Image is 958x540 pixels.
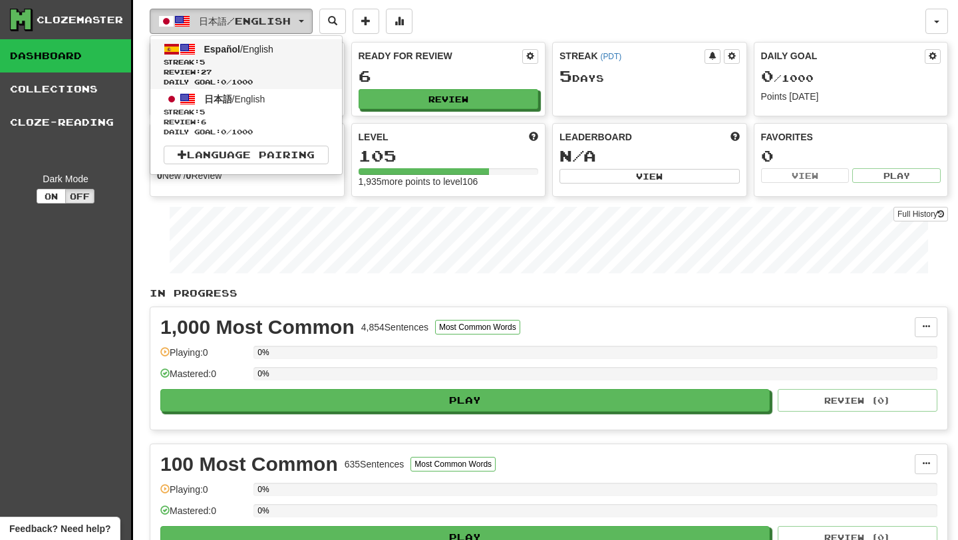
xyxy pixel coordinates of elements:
[359,89,539,109] button: Review
[150,287,948,300] p: In Progress
[160,317,355,337] div: 1,000 Most Common
[559,67,572,85] span: 5
[410,457,496,472] button: Most Common Words
[600,52,621,61] a: (PDT)
[164,107,329,117] span: Streak:
[761,72,814,84] span: / 1000
[761,49,925,64] div: Daily Goal
[359,148,539,164] div: 105
[730,130,740,144] span: This week in points, UTC
[559,130,632,144] span: Leaderboard
[37,13,123,27] div: Clozemaster
[559,68,740,85] div: Day s
[160,454,338,474] div: 100 Most Common
[164,57,329,67] span: Streak:
[761,67,774,85] span: 0
[319,9,346,34] button: Search sentences
[353,9,379,34] button: Add sentence to collection
[200,108,205,116] span: 5
[529,130,538,144] span: Score more points to level up
[221,128,226,136] span: 0
[559,146,596,165] span: N/A
[9,522,110,535] span: Open feedback widget
[761,168,850,183] button: View
[359,130,389,144] span: Level
[852,168,941,183] button: Play
[164,127,329,137] span: Daily Goal: / 1000
[150,39,342,89] a: Español/EnglishStreak:5 Review:27Daily Goal:0/1000
[386,9,412,34] button: More stats
[559,169,740,184] button: View
[10,172,121,186] div: Dark Mode
[221,78,226,86] span: 0
[164,146,329,164] a: Language Pairing
[160,346,247,368] div: Playing: 0
[761,90,941,103] div: Points [DATE]
[435,320,520,335] button: Most Common Words
[150,9,313,34] button: 日本語/English
[186,170,192,181] strong: 0
[559,49,705,63] div: Streak
[345,458,404,471] div: 635 Sentences
[359,49,523,63] div: Ready for Review
[204,94,232,104] span: 日本語
[359,68,539,84] div: 6
[157,169,337,182] div: New / Review
[204,94,265,104] span: / English
[761,148,941,164] div: 0
[200,58,205,66] span: 5
[150,89,342,139] a: 日本語/EnglishStreak:5 Review:6Daily Goal:0/1000
[164,67,329,77] span: Review: 27
[160,483,247,505] div: Playing: 0
[359,175,539,188] div: 1,935 more points to level 106
[65,189,94,203] button: Off
[204,44,273,55] span: / English
[361,321,428,334] div: 4,854 Sentences
[160,389,770,412] button: Play
[160,367,247,389] div: Mastered: 0
[199,15,291,27] span: 日本語 / English
[160,504,247,526] div: Mastered: 0
[778,389,937,412] button: Review (0)
[164,117,329,127] span: Review: 6
[204,44,240,55] span: Español
[164,77,329,87] span: Daily Goal: / 1000
[893,207,948,221] a: Full History
[37,189,66,203] button: On
[761,130,941,144] div: Favorites
[157,170,162,181] strong: 0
